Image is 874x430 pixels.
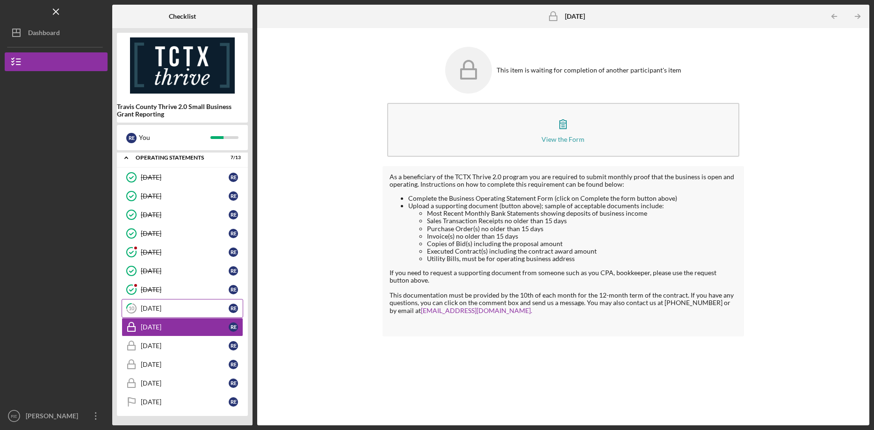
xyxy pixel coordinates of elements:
a: [DATE]RE [122,374,243,393]
li: Most Recent Monthly Bank Statements showing deposits of business income [427,210,737,217]
div: As a beneficiary of the TCTX Thrive 2.0 program you are required to submit monthly proof that the... [390,173,737,188]
div: R E [229,285,238,294]
div: This documentation must be provided by the 10th of each month for the 12-month term of the contra... [390,292,737,329]
li: Copies of Bid(s) including the proposal amount [427,240,737,248]
div: [DATE] [141,323,229,331]
div: [DATE] [141,230,229,237]
a: [DATE]RE [122,187,243,205]
div: [DATE] [141,379,229,387]
div: [DATE] [141,267,229,275]
div: You [139,130,210,146]
li: Upload a supporting document (button above); sample of acceptable documents include: [408,202,737,262]
a: [DATE]RE [122,393,243,411]
div: [DATE] [141,211,229,219]
a: [DATE]RE [122,262,243,280]
div: R E [229,397,238,407]
a: [DATE]RE [122,355,243,374]
div: R E [229,266,238,276]
a: [DATE]RE [122,224,243,243]
li: Purchase Order(s) no older than 15 days [427,225,737,233]
a: [DATE]RE [122,336,243,355]
div: Dashboard [28,23,60,44]
li: Complete the Business Operating Statement Form (click on Complete the form button above) [408,195,737,202]
a: [DATE]RE [122,280,243,299]
div: [PERSON_NAME] [23,407,84,428]
a: [DATE]RE [122,318,243,336]
div: R E [229,322,238,332]
a: 10[DATE]RE [122,299,243,318]
li: Utility Bills, must be for operating business address [427,255,737,262]
div: [DATE] [141,192,229,200]
div: 7 / 13 [224,155,241,160]
text: RE [11,414,17,419]
button: RE[PERSON_NAME] [5,407,108,425]
li: Executed Contract(s) including the contract award amount [427,248,737,255]
div: R E [229,341,238,350]
b: Checklist [169,13,196,20]
div: R E [229,248,238,257]
div: [DATE] [141,286,229,293]
li: Invoice(s) no older than 15 days [427,233,737,240]
button: View the Form [387,103,739,157]
button: Dashboard [5,23,108,42]
div: [DATE] [141,305,229,312]
div: R E [229,360,238,369]
div: R E [229,210,238,219]
div: If you need to request a supporting document from someone such as you CPA, bookkeeper, please use... [390,269,737,284]
div: R E [229,191,238,201]
div: [DATE] [141,342,229,350]
tspan: 10 [129,306,135,312]
img: Product logo [117,37,248,94]
a: [DATE]RE [122,168,243,187]
a: [DATE]RE [122,243,243,262]
li: Sales Transaction Receipts no older than 15 days [427,217,737,225]
div: R E [229,173,238,182]
b: Travis County Thrive 2.0 Small Business Grant Reporting [117,103,248,118]
div: R E [126,133,137,143]
div: [DATE] [141,398,229,406]
div: R E [229,304,238,313]
a: [EMAIL_ADDRESS][DOMAIN_NAME]. [421,306,532,314]
div: R E [229,379,238,388]
a: [DATE]RE [122,205,243,224]
div: This item is waiting for completion of another participant's item [497,66,681,74]
div: [DATE] [141,248,229,256]
div: Operating Statements [136,155,217,160]
div: [DATE] [141,361,229,368]
div: View the Form [542,136,585,143]
div: [DATE] [141,174,229,181]
div: R E [229,229,238,238]
b: [DATE] [565,13,585,20]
